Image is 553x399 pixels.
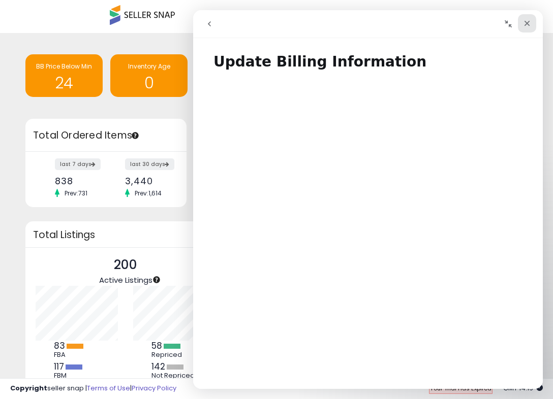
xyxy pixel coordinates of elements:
div: Tooltip anchor [152,275,161,284]
span: BB Price Below Min [36,62,92,71]
span: Prev: 1,614 [130,189,167,197]
a: Terms of Use [87,383,130,393]
strong: Copyright [10,383,47,393]
h3: Total Ordered Items [33,128,179,143]
label: last 30 days [125,158,174,170]
a: BB Price Below Min 24 [25,54,103,97]
b: 58 [151,340,162,352]
div: Not Repriced [151,372,197,380]
a: Inventory Age 0 [110,54,188,97]
b: 142 [151,360,165,373]
h1: 0 [115,75,182,91]
span: Inventory Age [128,62,170,71]
label: last 7 days [55,158,101,170]
b: 83 [54,340,65,352]
div: Repriced [151,351,197,359]
span: Prev: 731 [59,189,93,197]
b: 117 [54,360,64,373]
h3: Total Listings [33,231,218,239]
div: 3,440 [125,176,168,186]
div: Tooltip anchor [131,131,140,140]
iframe: Intercom live chat [193,10,543,389]
div: FBA [54,351,100,359]
span: Active Listings [99,275,152,285]
div: seller snap | | [10,384,176,393]
div: 838 [55,176,98,186]
p: 200 [99,255,152,275]
a: Privacy Policy [132,383,176,393]
div: FBM [54,372,100,380]
h1: 24 [30,75,98,91]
